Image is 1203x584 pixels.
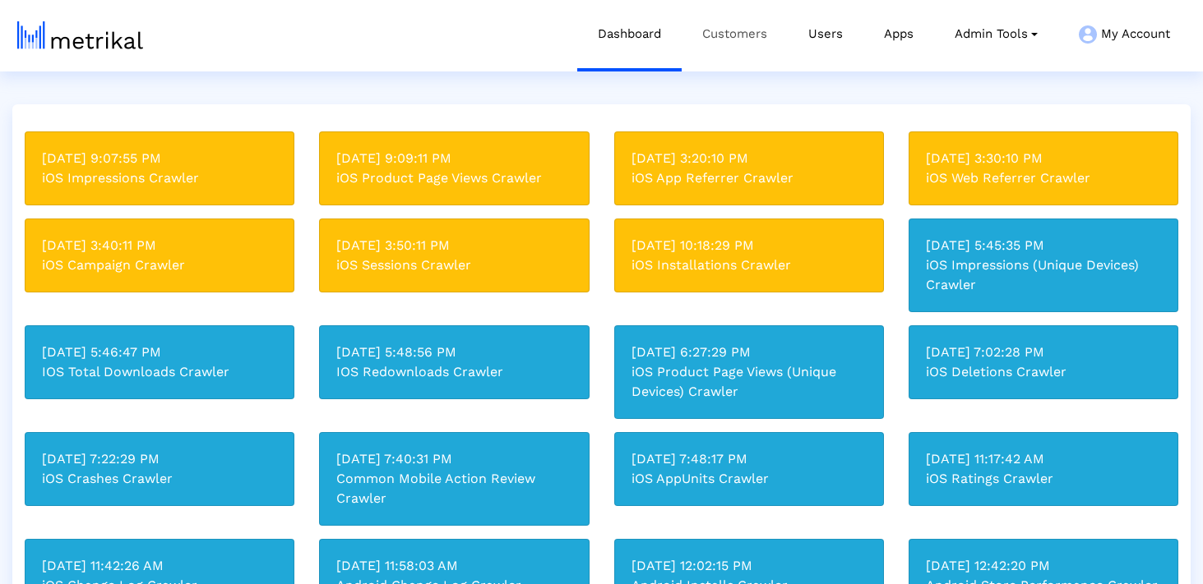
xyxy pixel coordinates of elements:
div: iOS Deletions Crawler [926,362,1161,382]
div: [DATE] 9:07:55 PM [42,149,277,168]
div: Common Mobile Action Review Crawler [336,469,571,508]
div: [DATE] 5:48:56 PM [336,343,571,362]
div: iOS Impressions (Unique Devices) Crawler [926,255,1161,295]
div: iOS Ratings Crawler [926,469,1161,489]
div: iOS Web Referrer Crawler [926,168,1161,188]
div: [DATE] 7:02:28 PM [926,343,1161,362]
div: [DATE] 3:40:11 PM [42,236,277,255]
div: [DATE] 6:27:29 PM [632,343,867,362]
div: [DATE] 5:45:35 PM [926,236,1161,255]
div: [DATE] 3:50:11 PM [336,236,571,255]
div: [DATE] 7:22:29 PM [42,449,277,469]
div: [DATE] 11:58:03 AM [336,556,571,576]
img: metrical-logo-light.png [17,21,143,49]
div: iOS Impressions Crawler [42,168,277,188]
div: iOS Sessions Crawler [336,255,571,275]
div: iOS Product Page Views (Unique Devices) Crawler [632,362,867,402]
div: IOS Redownloads Crawler [336,362,571,382]
div: [DATE] 9:09:11 PM [336,149,571,168]
div: [DATE] 7:48:17 PM [632,449,867,469]
div: [DATE] 12:42:20 PM [926,556,1161,576]
div: [DATE] 11:42:26 AM [42,556,277,576]
div: iOS Installations Crawler [632,255,867,275]
div: [DATE] 10:18:29 PM [632,236,867,255]
div: iOS App Referrer Crawler [632,168,867,188]
div: [DATE] 3:30:10 PM [926,149,1161,168]
div: [DATE] 7:40:31 PM [336,449,571,469]
div: [DATE] 12:02:15 PM [632,556,867,576]
div: iOS Crashes Crawler [42,469,277,489]
div: [DATE] 5:46:47 PM [42,343,277,362]
div: iOS Campaign Crawler [42,255,277,275]
img: my-account-menu-icon.png [1079,25,1097,44]
div: [DATE] 11:17:42 AM [926,449,1161,469]
div: iOS Product Page Views Crawler [336,168,571,188]
div: IOS Total Downloads Crawler [42,362,277,382]
div: [DATE] 3:20:10 PM [632,149,867,168]
div: iOS AppUnits Crawler [632,469,867,489]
